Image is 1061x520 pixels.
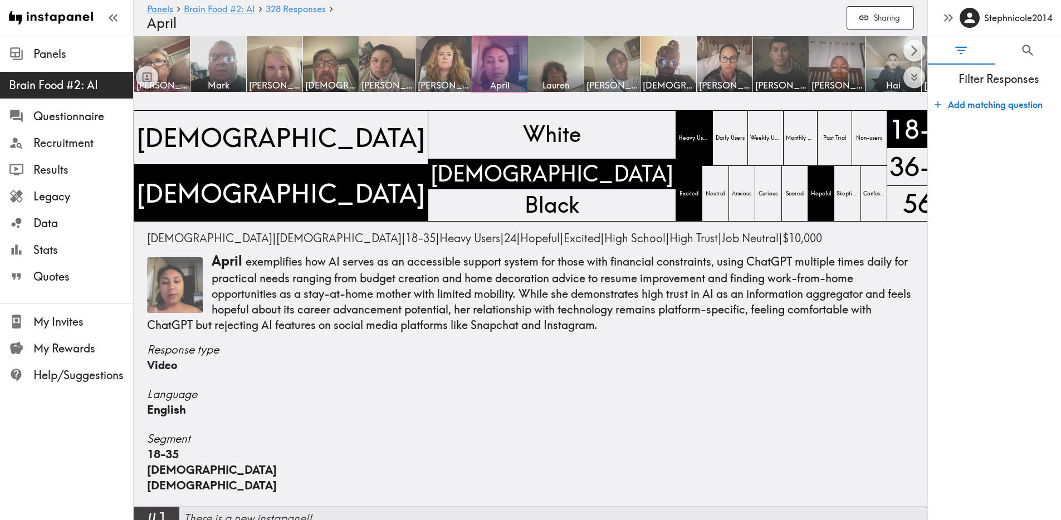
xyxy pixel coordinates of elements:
span: High Trust [669,231,718,245]
a: [PERSON_NAME] [697,36,753,92]
span: Filter Responses [937,71,1061,87]
span: [DEMOGRAPHIC_DATA] [305,79,356,91]
span: [PERSON_NAME] [361,79,413,91]
span: Language [147,386,914,402]
span: Legacy [33,189,133,204]
a: [PERSON_NAME] [247,36,303,92]
a: Mark [190,36,247,92]
span: | [405,231,439,245]
span: 328 Responses [266,4,326,13]
span: Confused [861,188,887,200]
span: Hopeful [809,188,834,200]
span: [DEMOGRAPHIC_DATA] [643,79,694,91]
span: April [212,252,242,269]
span: 18-35 [887,109,965,150]
a: [PERSON_NAME] [809,36,866,92]
a: [PERSON_NAME] [359,36,415,92]
a: Panels [147,4,173,15]
span: Heavy Users [676,132,712,144]
span: Scared [784,188,806,200]
a: [PERSON_NAME] [134,36,190,92]
a: April [472,36,528,92]
button: Filter Responses [928,36,995,65]
span: | [669,231,722,245]
span: | [604,231,669,245]
p: exemplifies how AI serves as an accessible support system for those with financial constraints, u... [147,252,914,333]
a: [DEMOGRAPHIC_DATA] [303,36,359,92]
span: [PERSON_NAME] [136,79,188,91]
span: [DEMOGRAPHIC_DATA] [276,231,402,245]
span: Curious [756,188,780,200]
h6: Stephnicole2014 [984,12,1052,24]
span: Past Trial [821,132,849,144]
span: [PERSON_NAME] [811,79,863,91]
span: English [147,403,186,416]
span: | [722,231,783,245]
span: | [276,231,405,245]
span: April [147,14,177,31]
span: 56+ [901,183,951,224]
a: [PERSON_NAME] [753,36,809,92]
span: White [521,117,583,152]
button: Scroll right [903,40,925,62]
span: April [474,79,525,91]
a: Brain Food #2: AI [184,4,255,15]
a: [PERSON_NAME] [584,36,640,92]
span: Monthly Users [784,132,817,144]
span: [DEMOGRAPHIC_DATA] [428,157,676,192]
span: Neutral [703,188,727,200]
span: [PERSON_NAME] [755,79,806,91]
span: Segment [147,431,914,447]
span: Black [522,188,581,223]
span: Excited [677,188,701,200]
span: Results [33,162,133,178]
a: [PERSON_NAME] [922,36,978,92]
span: Heavy Users [439,231,500,245]
span: Mark [193,79,244,91]
button: Expand to show all items [903,67,925,89]
span: Non-users [854,132,884,144]
span: Panels [33,46,133,62]
span: 18-35 [147,447,179,461]
span: Skeptical [834,188,860,200]
span: [DEMOGRAPHIC_DATA] [134,117,428,158]
span: [DEMOGRAPHIC_DATA] [147,478,277,492]
span: [PERSON_NAME] [924,79,975,91]
button: Sharing [847,6,914,30]
span: Recruitment [33,135,133,151]
a: 328 Responses [266,4,326,15]
span: | [564,231,604,245]
span: [PERSON_NAME] [418,79,469,91]
span: Excited [564,231,600,245]
span: [PERSON_NAME] [586,79,638,91]
span: Help/Suggestions [33,367,133,383]
img: Thumbnail [147,257,203,313]
span: Lauren [530,79,581,91]
span: $10,000 [783,231,822,245]
a: [PERSON_NAME] [415,36,472,92]
span: | [439,231,504,245]
span: [DEMOGRAPHIC_DATA] [147,231,272,245]
span: [DEMOGRAPHIC_DATA] [147,463,277,477]
span: 36-55 [887,146,965,187]
button: Toggle between responses and questions [136,66,158,88]
span: [PERSON_NAME] [699,79,750,91]
span: Weekly Users [748,132,783,144]
span: My Invites [33,314,133,330]
span: Video [147,358,177,372]
span: Hopeful [520,231,560,245]
span: [DEMOGRAPHIC_DATA] [134,173,428,213]
span: My Rewards [33,341,133,356]
span: Hai [868,79,919,91]
span: 18-35 [405,231,436,245]
span: Response type [147,342,914,357]
span: Search [1020,43,1035,58]
span: Brain Food #2: AI [9,77,133,93]
span: Daily Users [713,132,747,144]
span: 24 [504,231,516,245]
button: Add matching question [930,94,1047,116]
span: [PERSON_NAME] [249,79,300,91]
span: Questionnaire [33,109,133,124]
a: Hai [866,36,922,92]
span: High School [604,231,666,245]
